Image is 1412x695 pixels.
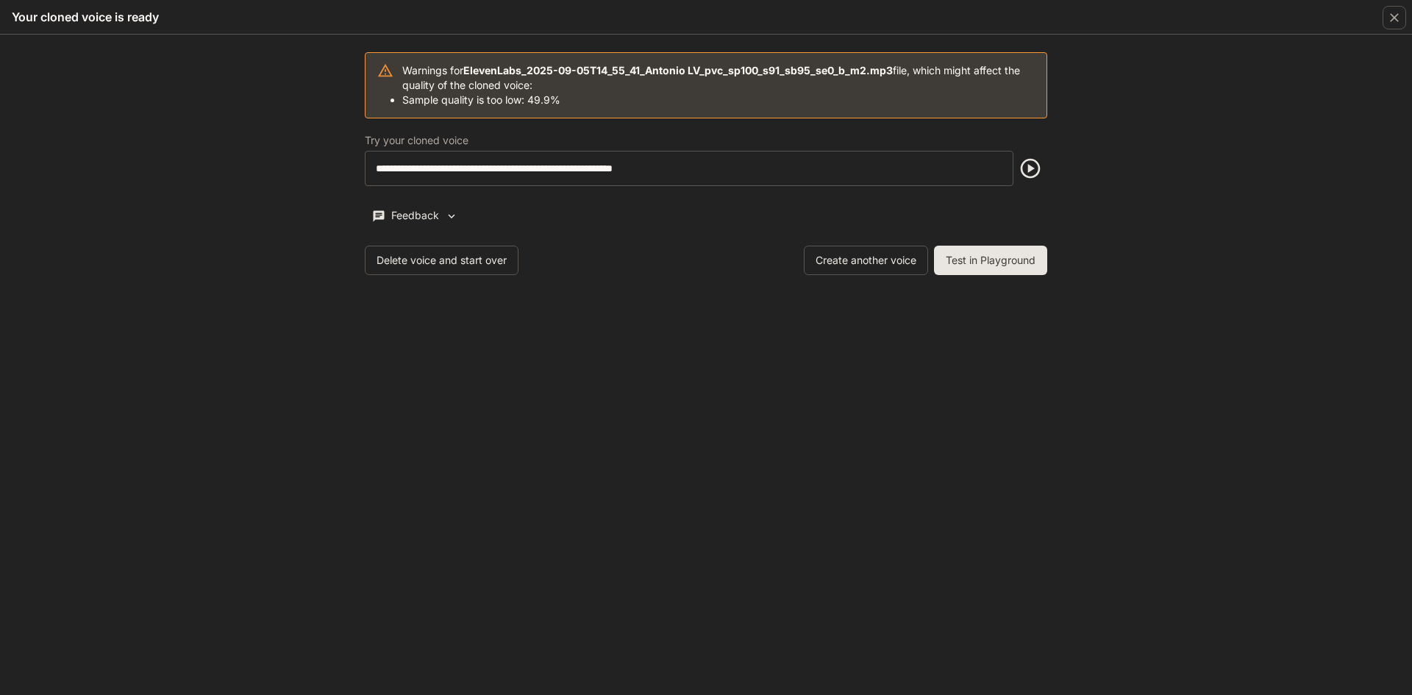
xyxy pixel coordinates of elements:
button: Test in Playground [934,246,1047,275]
p: Try your cloned voice [365,135,468,146]
b: ElevenLabs_2025-09-05T14_55_41_Antonio LV_pvc_sp100_s91_sb95_se0_b_m2.mp3 [463,64,893,76]
button: Create another voice [804,246,928,275]
div: Warnings for file, which might affect the quality of the cloned voice: [402,57,1035,113]
h5: Your cloned voice is ready [12,9,159,25]
button: Delete voice and start over [365,246,518,275]
li: Sample quality is too low: 49.9% [402,93,1035,107]
button: Feedback [365,204,465,228]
